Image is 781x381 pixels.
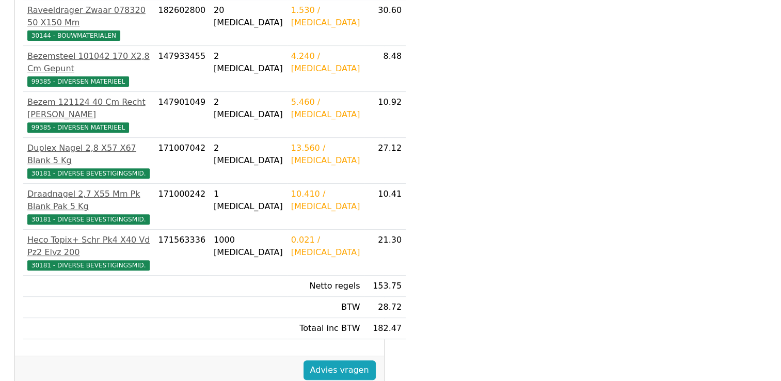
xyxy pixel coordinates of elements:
[291,188,360,213] div: 10.410 / [MEDICAL_DATA]
[27,50,150,75] div: Bezemsteel 101042 170 X2,8 Cm Gepunt
[27,4,150,41] a: Raveeldrager Zwaar 078320 50 X150 Mm30144 - BOUWMATERIALEN
[27,188,150,213] div: Draadnagel 2,7 X55 Mm Pk Blank Pak 5 Kg
[364,276,406,297] td: 153.75
[27,142,150,179] a: Duplex Nagel 2,8 X57 X67 Blank 5 Kg30181 - DIVERSE BEVESTIGINGSMID.
[364,184,406,230] td: 10.41
[27,4,150,29] div: Raveeldrager Zwaar 078320 50 X150 Mm
[27,142,150,167] div: Duplex Nagel 2,8 X57 X67 Blank 5 Kg
[27,234,150,271] a: Heco Topix+ Schr Pk4 X40 Vd Pz2 Elvz 20030181 - DIVERSE BEVESTIGINGSMID.
[291,234,360,259] div: 0.021 / [MEDICAL_DATA]
[27,234,150,259] div: Heco Topix+ Schr Pk4 X40 Vd Pz2 Elvz 200
[291,142,360,167] div: 13.560 / [MEDICAL_DATA]
[154,230,210,276] td: 171563336
[364,138,406,184] td: 27.12
[214,4,283,29] div: 20 [MEDICAL_DATA]
[291,50,360,75] div: 4.240 / [MEDICAL_DATA]
[214,142,283,167] div: 2 [MEDICAL_DATA]
[364,230,406,276] td: 21.30
[287,276,364,297] td: Netto regels
[214,188,283,213] div: 1 [MEDICAL_DATA]
[154,138,210,184] td: 171007042
[287,318,364,339] td: Totaal inc BTW
[27,96,150,133] a: Bezem 121124 40 Cm Recht [PERSON_NAME]99385 - DIVERSEN MATERIEEL
[154,92,210,138] td: 147901049
[291,96,360,121] div: 5.460 / [MEDICAL_DATA]
[27,96,150,121] div: Bezem 121124 40 Cm Recht [PERSON_NAME]
[364,92,406,138] td: 10.92
[287,297,364,318] td: BTW
[27,122,129,133] span: 99385 - DIVERSEN MATERIEEL
[27,168,150,179] span: 30181 - DIVERSE BEVESTIGINGSMID.
[27,214,150,225] span: 30181 - DIVERSE BEVESTIGINGSMID.
[364,318,406,339] td: 182.47
[364,46,406,92] td: 8.48
[27,260,150,271] span: 30181 - DIVERSE BEVESTIGINGSMID.
[364,297,406,318] td: 28.72
[214,96,283,121] div: 2 [MEDICAL_DATA]
[154,184,210,230] td: 171000242
[214,50,283,75] div: 2 [MEDICAL_DATA]
[291,4,360,29] div: 1.530 / [MEDICAL_DATA]
[304,360,376,380] a: Advies vragen
[27,188,150,225] a: Draadnagel 2,7 X55 Mm Pk Blank Pak 5 Kg30181 - DIVERSE BEVESTIGINGSMID.
[27,76,129,87] span: 99385 - DIVERSEN MATERIEEL
[154,46,210,92] td: 147933455
[27,30,120,41] span: 30144 - BOUWMATERIALEN
[214,234,283,259] div: 1000 [MEDICAL_DATA]
[27,50,150,87] a: Bezemsteel 101042 170 X2,8 Cm Gepunt99385 - DIVERSEN MATERIEEL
